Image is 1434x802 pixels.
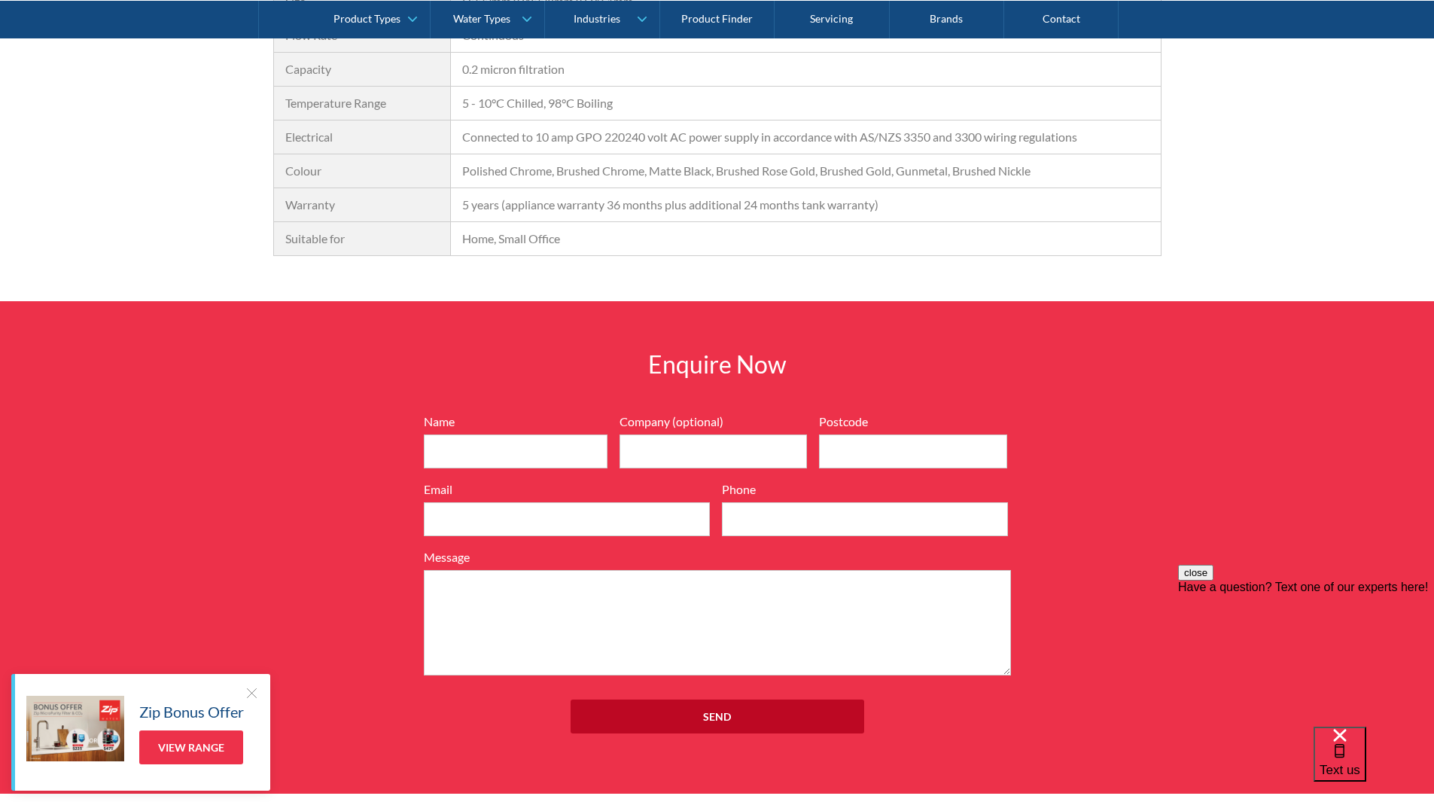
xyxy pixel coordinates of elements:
[285,196,440,214] div: Warranty
[285,128,440,146] div: Electrical
[620,413,808,431] label: Company (optional)
[462,162,1149,180] div: Polished Chrome, Brushed Chrome, Matte Black, Brushed Rose Gold, Brushed Gold, Gunmetal, Brushed ...
[139,700,244,723] h5: Zip Bonus Offer
[453,12,510,25] div: Water Types
[139,730,243,764] a: View Range
[462,196,1149,214] div: 5 years (appliance warranty 36 months plus additional 24 months tank warranty)
[499,346,936,383] h2: Enquire Now
[26,696,124,761] img: Zip Bonus Offer
[571,700,864,733] input: Send
[424,480,710,499] label: Email
[285,60,440,78] div: Capacity
[819,413,1007,431] label: Postcode
[462,230,1149,248] div: Home, Small Office
[462,94,1149,112] div: 5 - 10°C Chilled, 98°C Boiling
[424,548,1011,566] label: Message
[462,60,1149,78] div: 0.2 micron filtration
[285,94,440,112] div: Temperature Range
[333,12,400,25] div: Product Types
[1314,727,1434,802] iframe: podium webchat widget bubble
[722,480,1008,499] label: Phone
[424,413,607,431] label: Name
[416,413,1018,749] form: Full Width Form
[1178,565,1434,746] iframe: podium webchat widget prompt
[574,12,620,25] div: Industries
[462,128,1149,146] div: Connected to 10 amp GPO 220240 volt AC power supply in accordance with AS/NZS 3350 and 3300 wirin...
[285,230,440,248] div: Suitable for
[285,162,440,180] div: Colour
